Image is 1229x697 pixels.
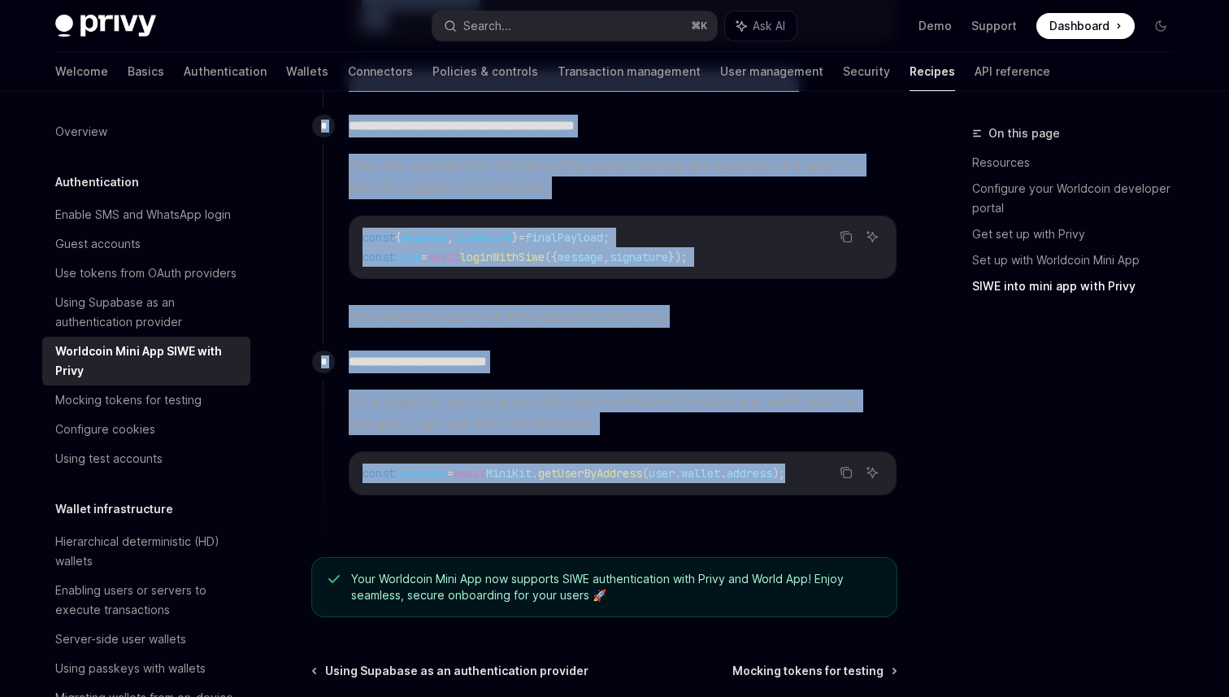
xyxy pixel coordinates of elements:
button: Ask AI [862,462,883,483]
button: Copy the contents from the code block [836,462,857,483]
span: const [363,230,395,245]
span: message [558,250,603,264]
span: signature [454,230,512,245]
div: Mocking tokens for testing [55,390,202,410]
a: Using test accounts [42,444,250,473]
div: Hierarchical deterministic (HD) wallets [55,532,241,571]
a: Configure cookies [42,415,250,444]
span: finalPayload [525,230,603,245]
a: Guest accounts [42,229,250,259]
span: Dashboard [1049,18,1110,34]
a: Get set up with Privy [972,221,1187,247]
a: Recipes [910,52,955,91]
span: This will log the user in via Privy using the SIWE flow. [349,305,897,328]
span: user [395,250,421,264]
span: Mocking tokens for testing [732,663,884,679]
span: message [402,230,447,245]
span: user [649,466,675,481]
span: await [454,466,486,481]
span: const [363,466,395,481]
span: } [512,230,519,245]
span: . [532,466,538,481]
span: await [428,250,460,264]
span: ( [642,466,649,481]
div: Using test accounts [55,449,163,468]
span: getUserByAddress [538,466,642,481]
a: Resources [972,150,1187,176]
span: ); [772,466,785,481]
a: Transaction management [558,52,701,91]
div: Using Supabase as an authentication provider [55,293,241,332]
a: User management [720,52,823,91]
a: Welcome [55,52,108,91]
svg: Check [328,573,340,586]
a: Using Supabase as an authentication provider [313,663,588,679]
a: Worldcoin Mini App SIWE with Privy [42,337,250,386]
span: Take the response from Worldcoin (the signed message and signature) and send it to Privy to compl... [349,154,897,199]
a: Set up with Worldcoin Mini App [972,247,1187,273]
span: ; [603,230,610,245]
a: SIWE into mini app with Privy [972,273,1187,299]
a: Using Supabase as an authentication provider [42,288,250,337]
a: Mocking tokens for testing [732,663,896,679]
span: { [395,230,402,245]
a: Hierarchical deterministic (HD) wallets [42,527,250,576]
a: Enable SMS and WhatsApp login [42,200,250,229]
a: Authentication [184,52,267,91]
button: Search...⌘K [432,11,717,41]
a: Overview [42,117,250,146]
a: Use tokens from OAuth providers [42,259,250,288]
span: . [720,466,727,481]
span: ({ [545,250,558,264]
h5: Wallet infrastructure [55,499,173,519]
a: Mocking tokens for testing [42,386,250,415]
span: . [675,466,681,481]
a: Security [843,52,890,91]
span: signature [610,250,668,264]
a: Wallets [286,52,328,91]
a: Dashboard [1036,13,1135,39]
div: Use tokens from OAuth providers [55,264,237,283]
span: const [363,250,395,264]
div: Enable SMS and WhatsApp login [55,205,231,224]
button: Ask AI [725,11,797,41]
span: Using Supabase as an authentication provider [325,663,588,679]
a: API reference [975,52,1050,91]
a: Support [971,18,1017,34]
span: ⌘ K [691,20,707,33]
div: Using passkeys with wallets [55,659,206,678]
h5: Authentication [55,172,139,192]
a: Server-side user wallets [42,625,250,654]
span: address [727,466,772,481]
span: = [519,230,525,245]
img: dark logo [55,15,156,37]
span: userInfo [395,466,447,481]
a: Connectors [348,52,413,91]
span: On this page [988,124,1060,143]
span: , [603,250,610,264]
a: Basics [128,52,164,91]
span: = [447,466,454,481]
button: Toggle dark mode [1148,13,1174,39]
div: Search... [463,16,511,36]
button: Ask AI [862,226,883,247]
div: Overview [55,122,107,142]
span: , [447,230,454,245]
span: Your Worldcoin Mini App now supports SIWE authentication with Privy and World App! Enjoy seamless... [351,571,880,603]
div: Server-side user wallets [55,629,186,649]
span: }); [668,250,688,264]
a: Using passkeys with wallets [42,654,250,683]
span: Ask AI [753,18,785,34]
span: MiniKit [486,466,532,481]
a: Demo [918,18,952,34]
a: Configure your Worldcoin developer portal [972,176,1187,221]
div: Enabling users or servers to execute transactions [55,581,241,620]
span: Once logged in, you can access the user’s worldcoin information and wallet data. For example, to ... [349,390,897,435]
div: Worldcoin Mini App SIWE with Privy [55,342,241,381]
span: wallet [681,466,720,481]
button: Copy the contents from the code block [836,226,857,247]
div: Guest accounts [55,234,141,254]
a: Enabling users or servers to execute transactions [42,576,250,625]
div: Configure cookies [55,420,155,439]
a: Policies & controls [432,52,538,91]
